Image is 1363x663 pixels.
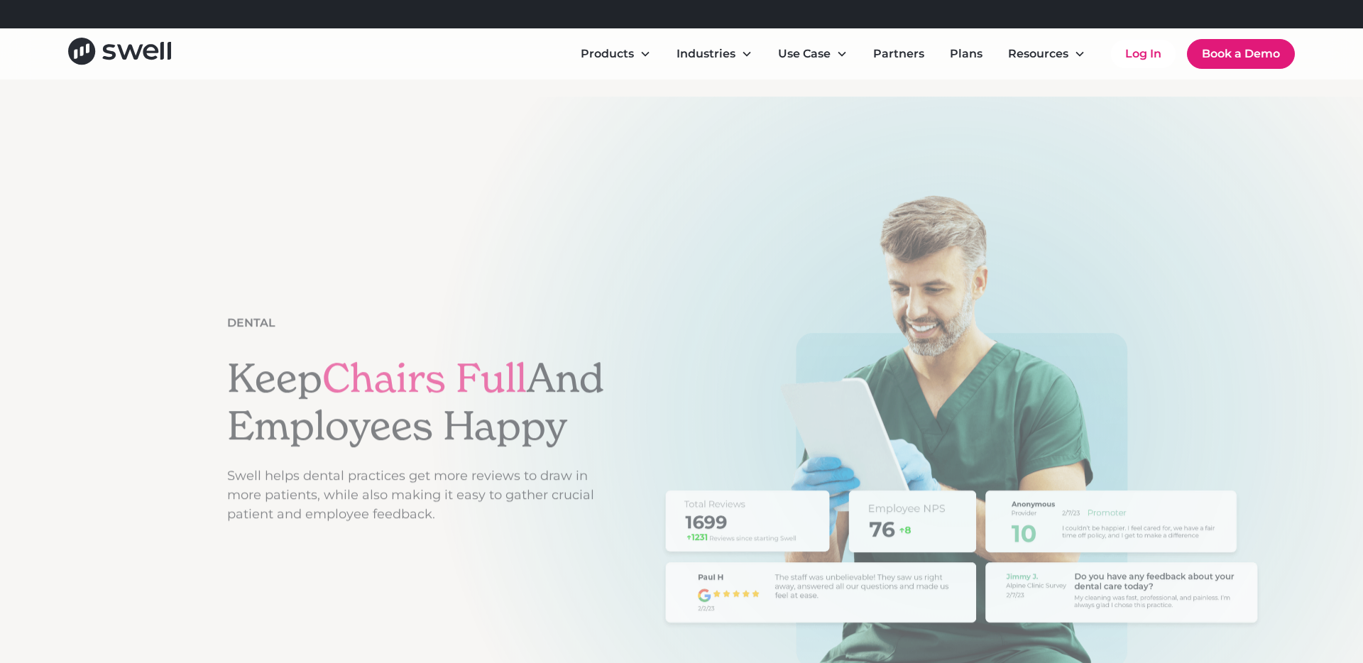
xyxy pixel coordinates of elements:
div: Use Case [767,40,859,68]
a: home [68,38,171,70]
div: Use Case [778,45,831,62]
a: Book a Demo [1187,39,1295,69]
a: Partners [862,40,936,68]
div: Resources [997,40,1097,68]
p: Swell helps dental practices get more reviews to draw in more patients, while also making it easy... [227,467,609,525]
div: Industries [677,45,735,62]
a: Plans [938,40,994,68]
div: Resources [1008,45,1068,62]
h1: Keep And Employees Happy [227,354,609,449]
span: Chairs Full [322,353,527,403]
a: Log In [1111,40,1176,68]
div: Products [569,40,662,68]
div: Industries [665,40,764,68]
div: Products [581,45,634,62]
div: Dental [227,314,275,331]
